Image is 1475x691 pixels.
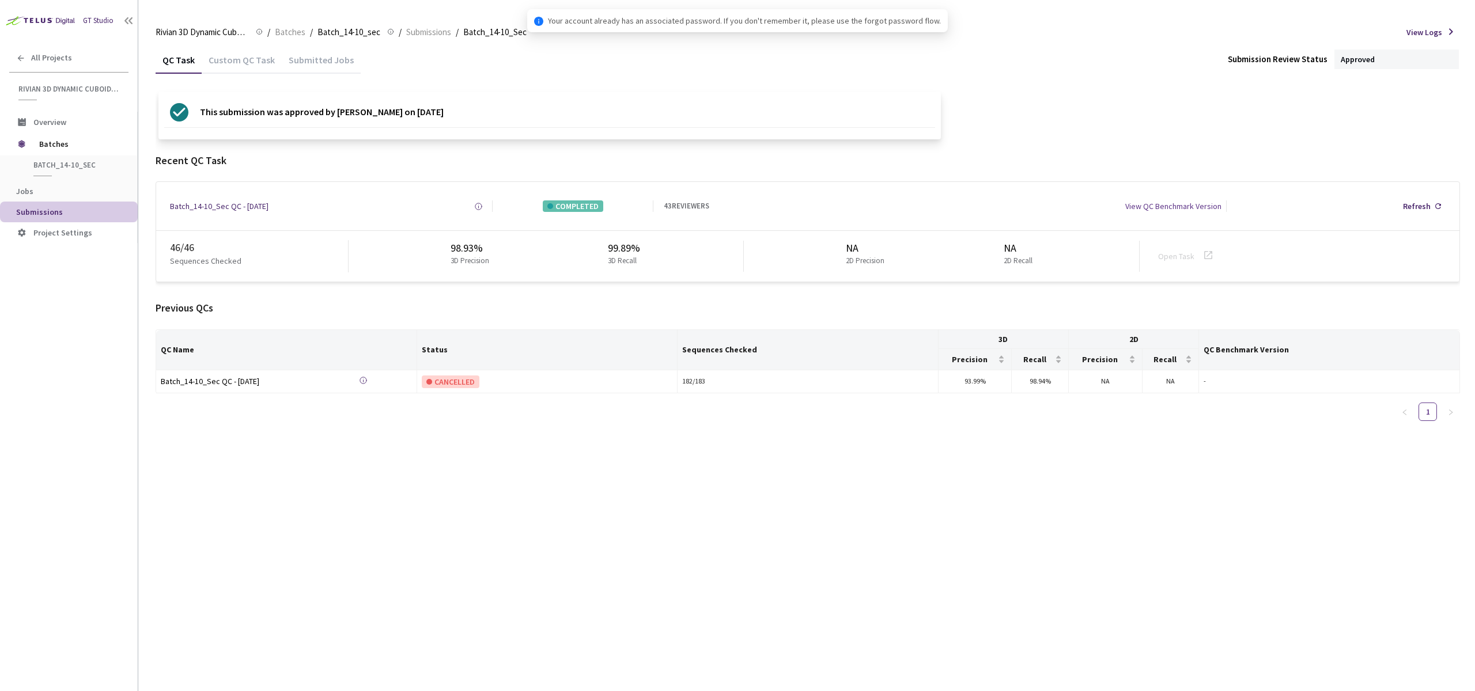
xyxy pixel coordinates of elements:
th: QC Name [156,330,417,370]
div: 99.89% [608,241,641,256]
th: Sequences Checked [678,330,939,370]
li: / [310,25,313,39]
div: 182 / 183 [682,376,933,387]
th: 2D [1069,330,1199,349]
span: Recall [1016,355,1053,364]
th: 3D [939,330,1069,349]
span: Recall [1147,355,1183,364]
span: Batches [39,132,118,155]
span: Rivian 3D Dynamic Cuboids[2024-25] [18,84,122,94]
div: 98.93% [451,241,494,256]
th: Recall [1012,349,1069,370]
p: 3D Precision [451,256,489,267]
div: 46 / 46 [170,240,348,255]
span: right [1447,409,1454,416]
div: Previous QCs [156,301,1460,316]
p: This submission was approved by [PERSON_NAME] on [DATE] [200,103,444,122]
span: Precision [943,355,996,364]
div: Refresh [1403,200,1431,212]
span: info-circle [534,17,543,26]
p: 2D Recall [1004,256,1032,267]
th: Recall [1143,349,1200,370]
div: Submission Review Status [1228,53,1327,65]
a: 1 [1419,403,1436,420]
div: - [1204,376,1455,387]
span: Submissions [406,25,451,39]
a: Batches [273,25,308,38]
li: / [399,25,402,39]
p: 3D Recall [608,256,637,267]
span: Overview [33,117,66,127]
span: Batch_14-10_sec [33,160,119,170]
div: Custom QC Task [202,54,282,74]
td: 93.99% [939,370,1012,393]
span: Rivian 3D Dynamic Cuboids[2024-25] [156,25,249,39]
div: GT Studio [83,16,114,26]
button: right [1442,403,1460,421]
div: QC Task [156,54,202,74]
span: Batch_14-10_Sec [463,25,527,39]
li: Next Page [1442,403,1460,421]
div: View QC Benchmark Version [1125,200,1221,212]
span: Jobs [16,186,33,196]
div: Recent QC Task [156,153,1460,168]
span: Project Settings [33,227,92,238]
td: NA [1069,370,1142,393]
button: left [1395,403,1414,421]
a: Batch_14-10_Sec QC - [DATE] [170,200,268,212]
p: Sequences Checked [170,255,241,267]
a: Open Task [1158,251,1194,261]
th: Status [417,330,678,370]
div: CANCELLED [422,375,479,388]
span: Batch_14-10_sec [317,25,380,39]
li: / [456,25,459,39]
li: Previous Page [1395,403,1414,421]
p: 2D Precision [846,256,884,267]
span: Your account already has an associated password. If you don't remember it, please use the forgot ... [548,14,941,27]
a: Batch_14-10_Sec QC - [DATE] [161,375,322,388]
div: 43 REVIEWERS [664,201,709,212]
div: COMPLETED [543,200,603,212]
th: Precision [939,349,1012,370]
li: 1 [1419,403,1437,421]
div: NA [1004,241,1037,256]
span: Submissions [16,207,63,217]
td: NA [1143,370,1200,393]
span: Precision [1073,355,1126,364]
span: Batches [275,25,305,39]
td: 98.94% [1012,370,1069,393]
a: Submissions [404,25,453,38]
th: QC Benchmark Version [1199,330,1460,370]
span: View Logs [1406,26,1442,38]
span: left [1401,409,1408,416]
th: Precision [1069,349,1142,370]
div: Submitted Jobs [282,54,361,74]
div: NA [846,241,889,256]
li: / [267,25,270,39]
span: All Projects [31,53,72,63]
